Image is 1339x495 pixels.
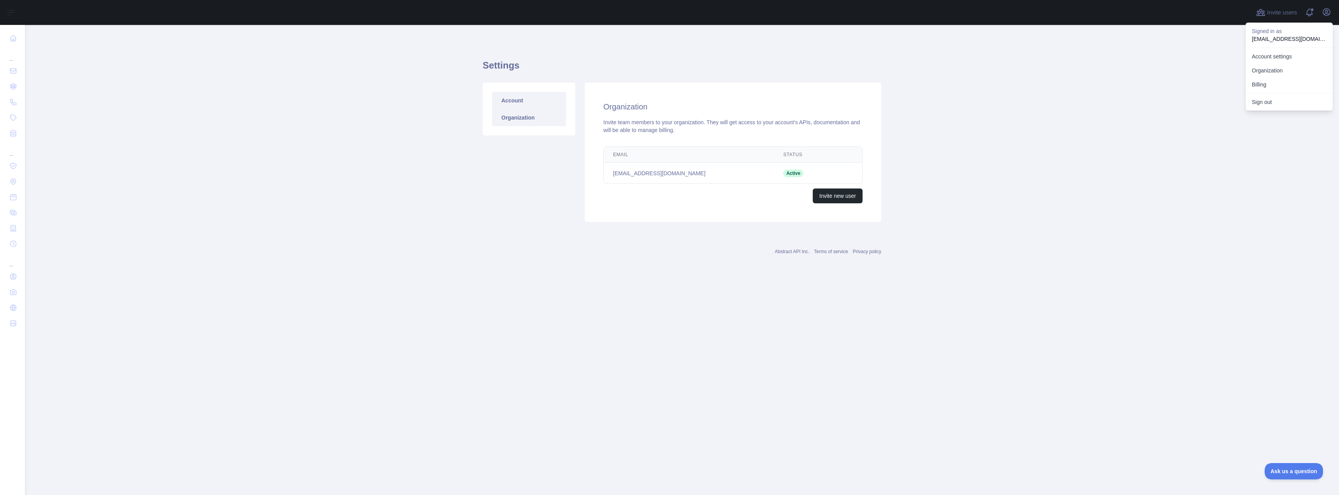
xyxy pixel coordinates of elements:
[492,109,566,126] a: Organization
[6,142,19,157] div: ...
[604,163,774,184] td: [EMAIL_ADDRESS][DOMAIN_NAME]
[1246,49,1333,63] a: Account settings
[775,249,810,254] a: Abstract API Inc.
[603,118,863,134] div: Invite team members to your organization. They will get access to your account's APIs, documentat...
[483,59,881,78] h1: Settings
[603,101,863,112] h2: Organization
[774,147,833,163] th: Status
[814,249,848,254] a: Terms of service
[813,188,863,203] button: Invite new user
[6,47,19,62] div: ...
[1267,8,1297,17] span: Invite users
[6,252,19,268] div: ...
[1252,27,1327,35] p: Signed in as
[1265,463,1323,479] iframe: Toggle Customer Support
[1246,95,1333,109] button: Sign out
[853,249,881,254] a: Privacy policy
[1252,35,1327,43] p: [EMAIL_ADDRESS][DOMAIN_NAME]
[492,92,566,109] a: Account
[604,147,774,163] th: Email
[1255,6,1299,19] button: Invite users
[1246,63,1333,78] a: Organization
[1246,78,1333,92] button: Billing
[783,169,803,177] span: Active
